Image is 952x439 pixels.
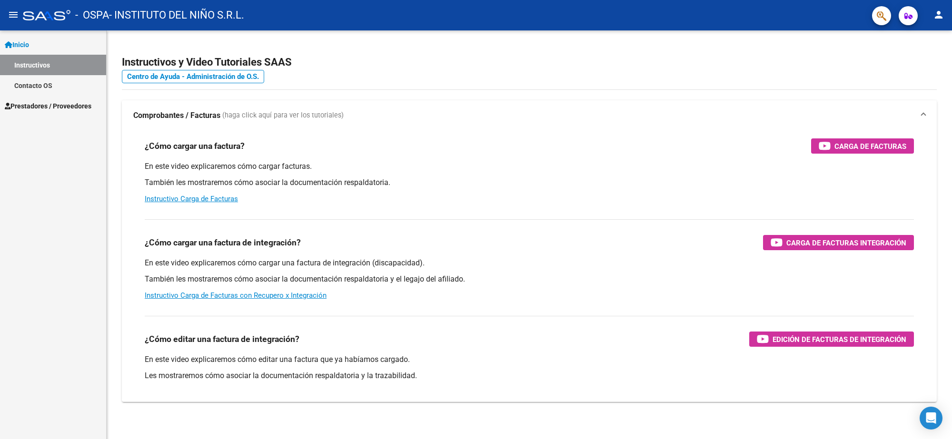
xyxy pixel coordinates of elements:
[5,39,29,50] span: Inicio
[763,235,914,250] button: Carga de Facturas Integración
[145,195,238,203] a: Instructivo Carga de Facturas
[749,332,914,347] button: Edición de Facturas de integración
[122,53,937,71] h2: Instructivos y Video Tutoriales SAAS
[109,5,244,26] span: - INSTITUTO DEL NIÑO S.R.L.
[920,407,942,429] div: Open Intercom Messenger
[145,354,914,365] p: En este video explicaremos cómo editar una factura que ya habíamos cargado.
[145,332,299,346] h3: ¿Cómo editar una factura de integración?
[145,291,327,300] a: Instructivo Carga de Facturas con Recupero x Integración
[222,110,344,121] span: (haga click aquí para ver los tutoriales)
[773,333,906,345] span: Edición de Facturas de integración
[122,131,937,402] div: Comprobantes / Facturas (haga click aquí para ver los tutoriales)
[933,9,944,20] mat-icon: person
[145,177,914,188] p: También les mostraremos cómo asociar la documentación respaldatoria.
[5,101,91,111] span: Prestadores / Proveedores
[145,236,301,249] h3: ¿Cómo cargar una factura de integración?
[133,110,220,121] strong: Comprobantes / Facturas
[811,138,914,154] button: Carga de Facturas
[145,139,245,153] h3: ¿Cómo cargar una factura?
[122,100,937,131] mat-expansion-panel-header: Comprobantes / Facturas (haga click aquí para ver los tutoriales)
[8,9,19,20] mat-icon: menu
[145,258,914,268] p: En este video explicaremos cómo cargar una factura de integración (discapacidad).
[145,274,914,284] p: También les mostraremos cómo asociar la documentación respaldatoria y el legajo del afiliado.
[834,140,906,152] span: Carga de Facturas
[145,161,914,172] p: En este video explicaremos cómo cargar facturas.
[122,70,264,83] a: Centro de Ayuda - Administración de O.S.
[786,237,906,249] span: Carga de Facturas Integración
[75,5,109,26] span: - OSPA
[145,371,914,381] p: Les mostraremos cómo asociar la documentación respaldatoria y la trazabilidad.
